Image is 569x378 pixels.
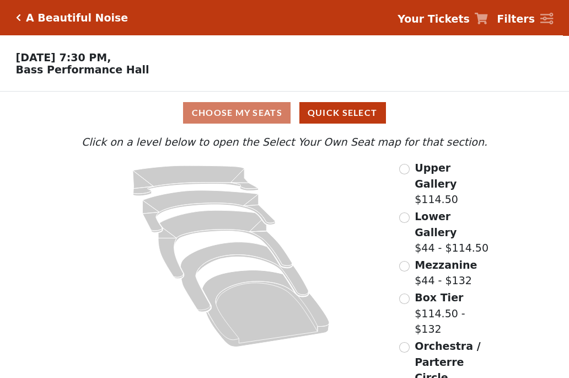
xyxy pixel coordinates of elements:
path: Lower Gallery - Seats Available: 38 [143,190,276,232]
h5: A Beautiful Noise [26,12,128,24]
button: Quick Select [299,102,386,124]
label: $44 - $114.50 [415,209,490,256]
span: Upper Gallery [415,162,457,190]
a: Click here to go back to filters [16,14,21,22]
label: $114.50 [415,160,490,207]
p: Click on a level below to open the Select Your Own Seat map for that section. [79,134,490,150]
span: Box Tier [415,291,463,304]
span: Mezzanine [415,259,477,271]
a: Filters [497,11,553,27]
span: Lower Gallery [415,210,457,238]
path: Upper Gallery - Seats Available: 286 [133,166,259,196]
label: $44 - $132 [415,257,477,289]
strong: Your Tickets [398,13,470,25]
label: $114.50 - $132 [415,290,490,337]
strong: Filters [497,13,535,25]
a: Your Tickets [398,11,488,27]
path: Orchestra / Parterre Circle - Seats Available: 14 [202,270,330,347]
